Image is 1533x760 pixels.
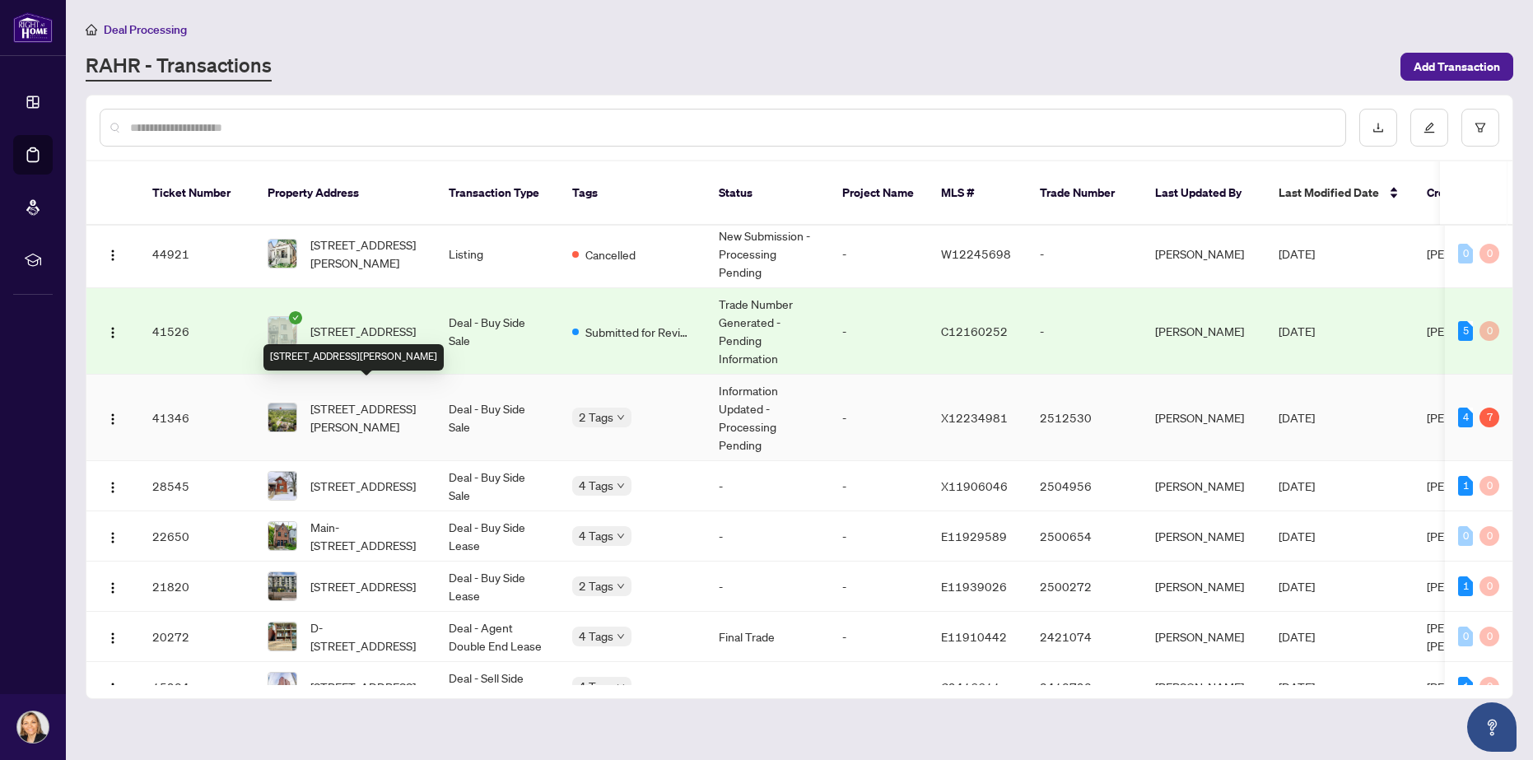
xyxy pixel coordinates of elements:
td: [PERSON_NAME] [1142,662,1265,712]
td: 2504956 [1027,461,1142,511]
div: 0 [1458,627,1473,646]
span: [PERSON_NAME] [1427,529,1516,543]
td: Deal - Buy Side Sale [436,375,559,461]
div: 1 [1458,576,1473,596]
div: 5 [1458,321,1473,341]
span: down [617,532,625,540]
td: 2421074 [1027,612,1142,662]
span: C9416611 [941,679,1000,694]
span: [STREET_ADDRESS][PERSON_NAME] [310,399,422,436]
button: Logo [100,573,126,599]
span: [STREET_ADDRESS] [310,577,416,595]
div: 0 [1458,244,1473,263]
span: [PERSON_NAME] [1427,478,1516,493]
img: thumbnail-img [268,673,296,701]
span: down [617,632,625,641]
td: Final Trade [706,612,829,662]
span: edit [1423,122,1435,133]
span: [STREET_ADDRESS] [310,678,416,696]
td: Deal - Buy Side Lease [436,511,559,562]
span: X12234981 [941,410,1008,425]
td: - [829,375,928,461]
td: - [829,461,928,511]
button: Logo [100,523,126,549]
div: 0 [1479,321,1499,341]
td: - [706,562,829,612]
span: Cancelled [585,245,636,263]
span: [PERSON_NAME] [1427,579,1516,594]
a: RAHR - Transactions [86,52,272,82]
span: [DATE] [1279,478,1315,493]
td: - [706,662,829,712]
td: Deal - Buy Side Lease [436,562,559,612]
div: 4 [1458,408,1473,427]
span: [STREET_ADDRESS] [310,322,416,340]
td: Deal - Buy Side Sale [436,288,559,375]
span: download [1372,122,1384,133]
th: Created By [1414,161,1512,226]
img: thumbnail-img [268,317,296,345]
span: [PERSON_NAME] [1427,324,1516,338]
img: thumbnail-img [268,240,296,268]
td: 2418793 [1027,662,1142,712]
td: Listing [436,220,559,288]
span: [PERSON_NAME] [1427,679,1516,694]
td: - [829,511,928,562]
td: 2500272 [1027,562,1142,612]
button: Logo [100,674,126,700]
td: 2512530 [1027,375,1142,461]
span: filter [1475,122,1486,133]
span: down [617,413,625,422]
button: edit [1410,109,1448,147]
img: logo [13,12,53,43]
td: Information Updated - Processing Pending [706,375,829,461]
span: [DATE] [1279,410,1315,425]
span: home [86,24,97,35]
button: Logo [100,404,126,431]
span: 4 Tags [579,627,613,646]
img: thumbnail-img [268,403,296,431]
td: 15984 [139,662,254,712]
img: thumbnail-img [268,572,296,600]
span: Deal Processing [104,22,187,37]
img: Logo [106,326,119,339]
span: W12245698 [941,246,1011,261]
span: [DATE] [1279,579,1315,594]
td: [PERSON_NAME] [1142,375,1265,461]
th: MLS # [928,161,1027,226]
td: [PERSON_NAME] [1142,511,1265,562]
img: thumbnail-img [268,472,296,500]
span: [PERSON_NAME] [PERSON_NAME] [1427,620,1516,653]
th: Last Modified Date [1265,161,1414,226]
td: - [706,511,829,562]
span: 4 Tags [579,526,613,545]
th: Status [706,161,829,226]
td: - [829,562,928,612]
span: E11939026 [941,579,1007,594]
span: [DATE] [1279,679,1315,694]
th: Trade Number [1027,161,1142,226]
span: [DATE] [1279,324,1315,338]
span: check-circle [289,311,302,324]
span: Submitted for Review [585,323,692,341]
td: Deal - Buy Side Sale [436,461,559,511]
span: Add Transaction [1414,54,1500,80]
span: [STREET_ADDRESS] [310,477,416,495]
div: 0 [1479,627,1499,646]
span: [PERSON_NAME] [1427,410,1516,425]
td: 20272 [139,612,254,662]
span: [PERSON_NAME] [1427,246,1516,261]
span: Last Modified Date [1279,184,1379,202]
div: 1 [1458,677,1473,697]
span: [DATE] [1279,629,1315,644]
td: Deal - Sell Side Lease [436,662,559,712]
span: down [617,582,625,590]
div: 0 [1479,576,1499,596]
th: Property Address [254,161,436,226]
span: [DATE] [1279,529,1315,543]
img: Logo [106,481,119,494]
div: [STREET_ADDRESS][PERSON_NAME] [263,344,444,371]
td: - [1027,220,1142,288]
td: 2500654 [1027,511,1142,562]
div: 0 [1479,677,1499,697]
